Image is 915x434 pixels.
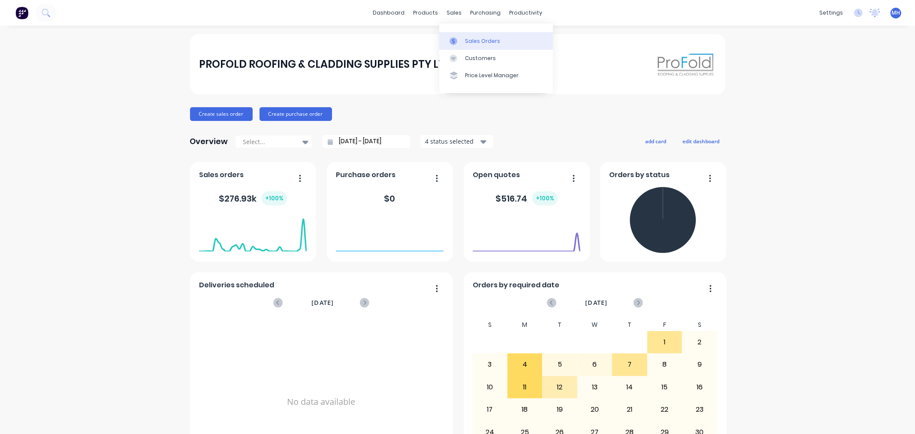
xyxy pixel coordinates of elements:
div: PROFOLD ROOFING & CLADDING SUPPLIES PTY LTD [199,56,453,73]
div: 18 [508,399,542,420]
img: Factory [15,6,28,19]
div: 16 [682,377,717,398]
div: F [647,319,682,331]
button: add card [640,136,672,147]
div: 20 [578,399,612,420]
button: edit dashboard [677,136,725,147]
div: 19 [543,399,577,420]
span: Orders by required date [473,280,559,290]
div: 15 [648,377,682,398]
span: Sales orders [199,170,244,180]
img: PROFOLD ROOFING & CLADDING SUPPLIES PTY LTD [656,50,716,79]
button: Create purchase order [260,107,332,121]
div: 13 [578,377,612,398]
span: Open quotes [473,170,520,180]
div: 11 [508,377,542,398]
div: $ 276.93k [219,191,287,205]
div: settings [815,6,847,19]
a: dashboard [368,6,409,19]
div: 3 [473,354,507,375]
div: Price Level Manager [465,72,519,79]
div: 4 [508,354,542,375]
button: Create sales order [190,107,253,121]
a: Customers [439,50,553,67]
div: 17 [473,399,507,420]
div: 10 [473,377,507,398]
div: $ 0 [384,192,396,205]
div: 9 [682,354,717,375]
button: 4 status selected [420,135,493,148]
div: Sales Orders [465,37,500,45]
div: + 100 % [262,191,287,205]
span: Purchase orders [336,170,396,180]
div: 4 status selected [425,137,479,146]
div: 14 [613,377,647,398]
span: [DATE] [311,298,334,307]
div: M [507,319,543,331]
div: 6 [578,354,612,375]
span: [DATE] [585,298,607,307]
div: 5 [543,354,577,375]
div: 22 [648,399,682,420]
div: S [472,319,507,331]
div: 7 [613,354,647,375]
a: Sales Orders [439,32,553,49]
div: Customers [465,54,496,62]
div: 23 [682,399,717,420]
div: sales [442,6,466,19]
a: Price Level Manager [439,67,553,84]
div: T [542,319,577,331]
div: T [612,319,647,331]
div: purchasing [466,6,505,19]
div: 12 [543,377,577,398]
div: 1 [648,332,682,353]
div: W [577,319,613,331]
div: 21 [613,399,647,420]
div: Overview [190,133,228,150]
div: $ 516.74 [495,191,558,205]
div: products [409,6,442,19]
span: MH [892,9,900,17]
div: S [682,319,717,331]
span: Orders by status [609,170,670,180]
div: productivity [505,6,547,19]
div: 2 [682,332,717,353]
div: + 100 % [532,191,558,205]
div: 8 [648,354,682,375]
